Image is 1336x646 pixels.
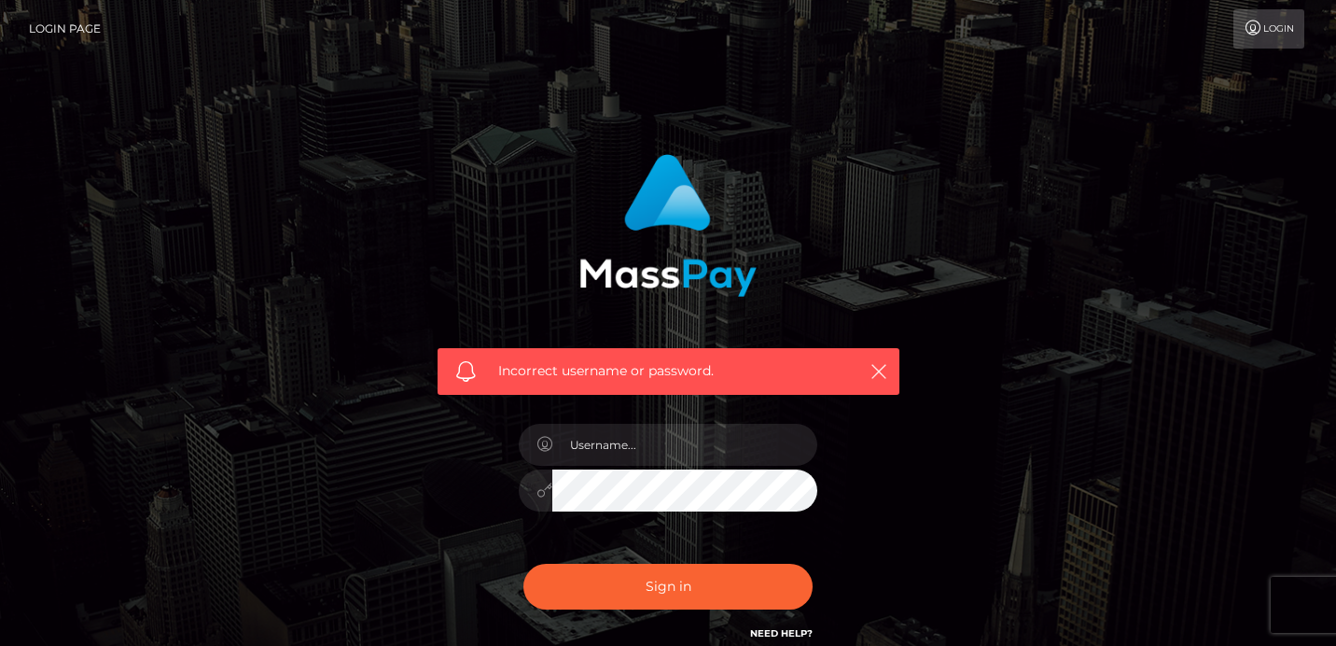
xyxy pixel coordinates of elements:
a: Login Page [29,9,101,49]
span: Incorrect username or password. [498,361,839,381]
a: Need Help? [750,627,813,639]
button: Sign in [523,564,813,610]
input: Username... [552,424,817,466]
a: Login [1233,9,1304,49]
img: MassPay Login [579,154,757,297]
